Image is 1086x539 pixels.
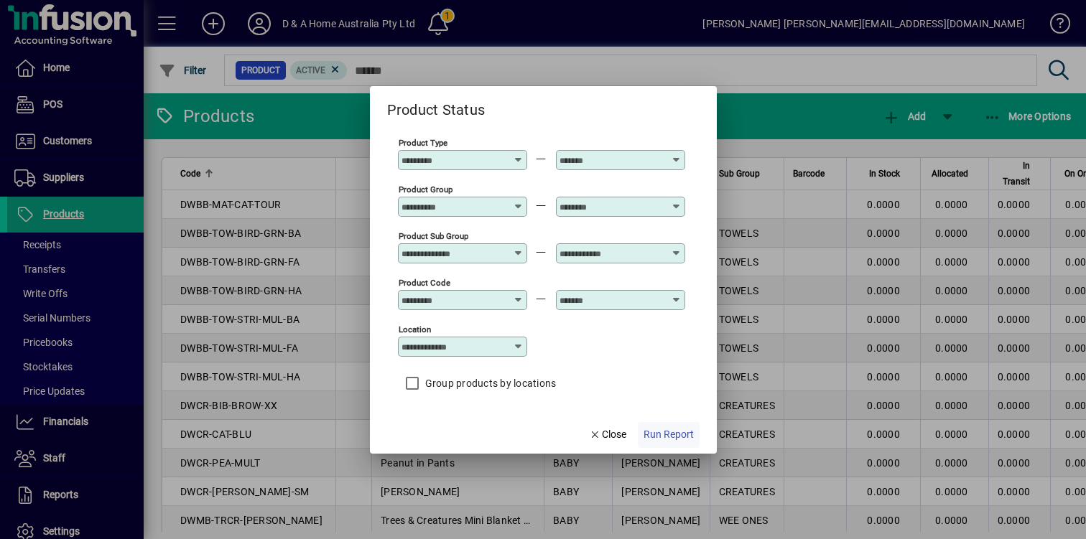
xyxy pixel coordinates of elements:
span: Run Report [644,427,694,442]
button: Run Report [638,422,700,448]
mat-label: Location [399,324,431,334]
mat-label: Product Code [399,277,450,287]
button: Close [583,422,632,448]
mat-label: Product Group [399,184,452,194]
span: Close [589,427,626,442]
mat-label: Product Type [399,137,447,147]
label: Group products by locations [422,376,557,390]
h2: Product Status [370,86,503,121]
mat-label: Product Sub Group [399,230,468,240]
